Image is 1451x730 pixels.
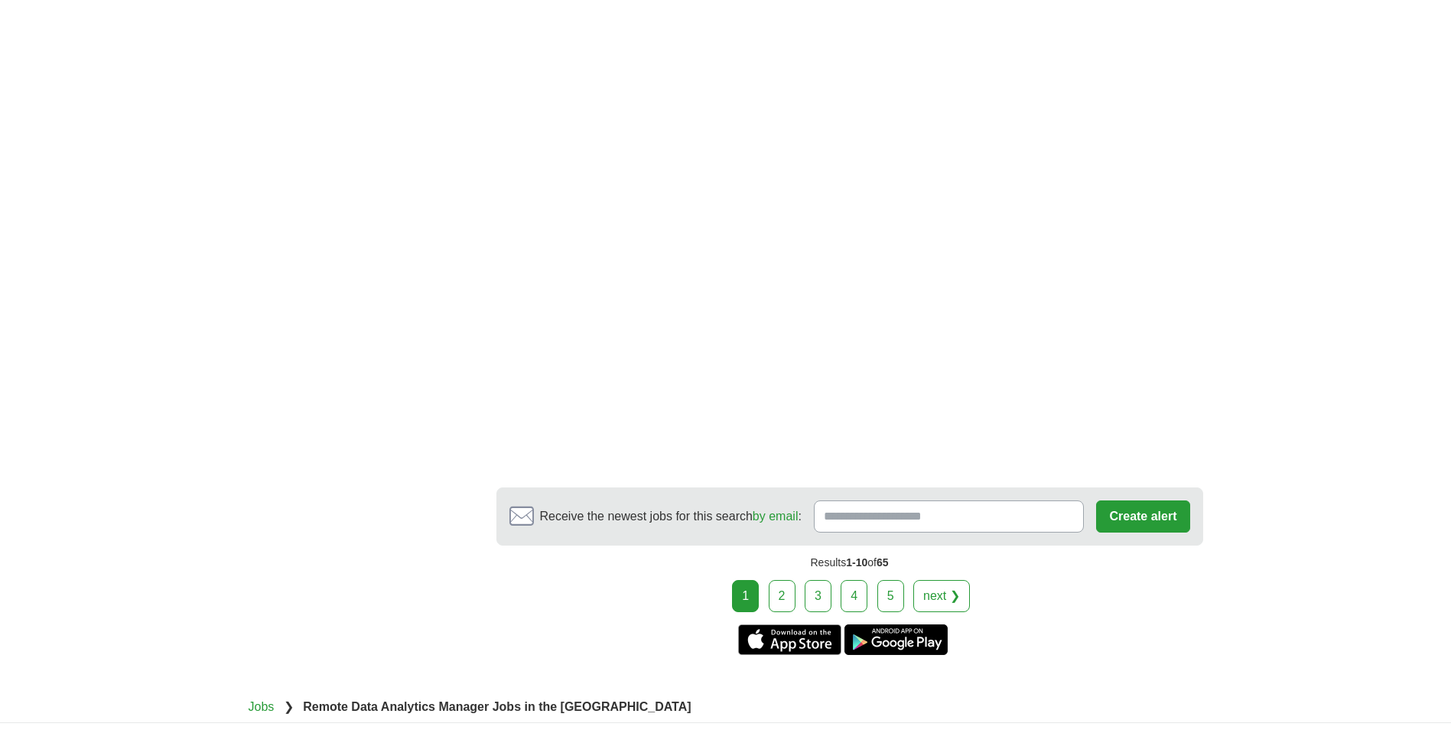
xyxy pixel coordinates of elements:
span: 1-10 [846,556,867,569]
div: Results of [496,546,1203,580]
a: Get the iPhone app [738,624,841,655]
a: 3 [805,580,831,612]
a: 4 [841,580,867,612]
a: by email [753,510,799,523]
a: Jobs [249,700,275,713]
div: 1 [732,580,759,612]
button: Create alert [1096,500,1189,533]
a: next ❯ [913,580,970,612]
span: ❯ [284,700,294,713]
a: 5 [877,580,904,612]
strong: Remote Data Analytics Manager Jobs in the [GEOGRAPHIC_DATA] [303,700,691,713]
span: Receive the newest jobs for this search : [540,507,802,526]
a: 2 [769,580,795,612]
a: Get the Android app [844,624,948,655]
span: 65 [877,556,889,569]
